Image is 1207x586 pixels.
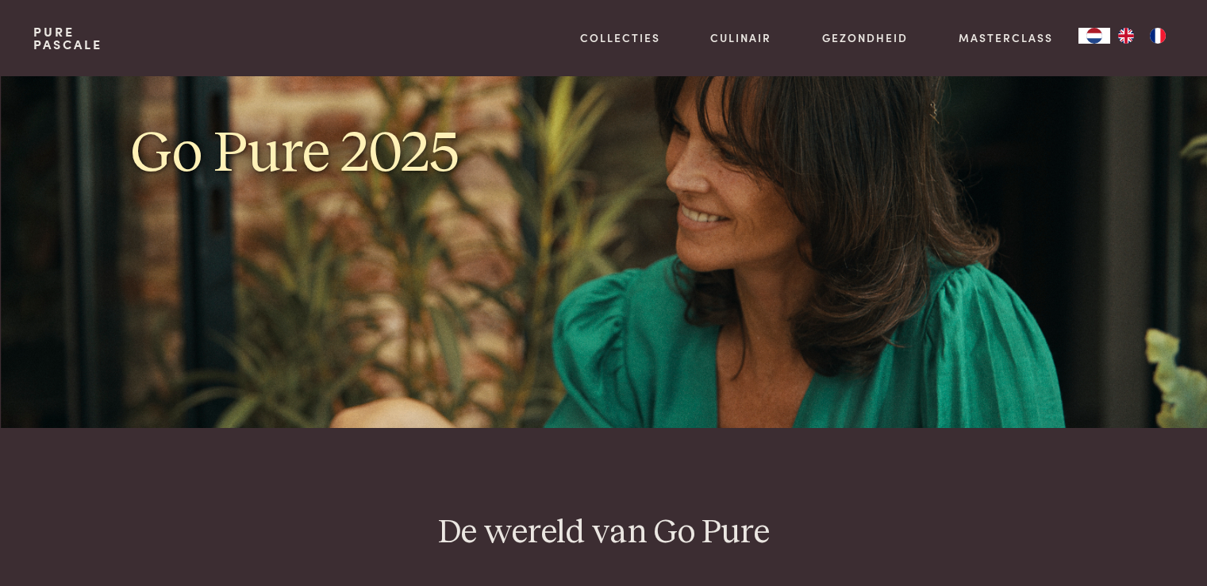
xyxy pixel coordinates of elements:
a: Masterclass [959,29,1053,46]
a: NL [1078,28,1110,44]
h2: De wereld van Go Pure [33,512,1173,554]
h1: Go Pure 2025 [131,118,591,190]
aside: Language selected: Nederlands [1078,28,1174,44]
a: EN [1110,28,1142,44]
a: Gezondheid [822,29,908,46]
a: PurePascale [33,25,102,51]
a: Collecties [580,29,660,46]
ul: Language list [1110,28,1174,44]
div: Language [1078,28,1110,44]
a: Culinair [710,29,771,46]
a: FR [1142,28,1174,44]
